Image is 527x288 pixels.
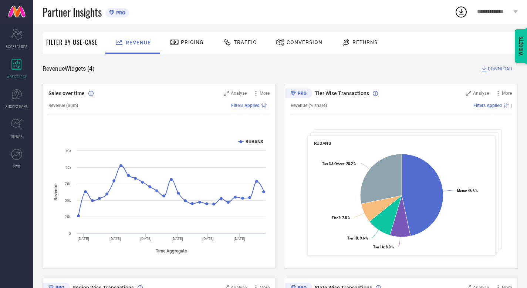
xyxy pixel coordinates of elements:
span: Sales over time [48,90,85,96]
span: SUGGESTIONS [6,104,28,109]
span: FWD [13,164,20,169]
text: : 8.0 % [373,245,394,249]
text: [DATE] [172,237,183,241]
span: More [260,91,270,96]
span: TRENDS [10,134,23,139]
text: : 9.6 % [347,236,368,240]
text: 1Cr [65,149,71,153]
span: Returns [352,39,378,45]
span: Partner Insights [43,4,102,20]
span: Pricing [181,39,204,45]
span: Conversion [287,39,322,45]
span: RUBANS [314,141,331,146]
text: [DATE] [109,237,121,241]
span: Revenue [126,40,151,46]
text: : 7.5 % [332,216,350,220]
span: Revenue Widgets ( 4 ) [43,65,95,73]
text: 1Cr [65,165,71,170]
text: : 46.6 % [457,189,478,193]
text: 0 [69,231,71,235]
span: Revenue (Sum) [48,103,78,108]
span: DOWNLOAD [488,65,512,73]
span: WORKSPACE [7,74,27,79]
span: Filters Applied [231,103,260,108]
span: PRO [114,10,125,16]
tspan: Revenue [53,183,58,200]
tspan: Tier 3 & Others [322,162,344,166]
text: 25L [65,215,71,219]
span: Revenue (% share) [291,103,327,108]
span: SCORECARDS [6,44,28,49]
text: 50L [65,198,71,202]
svg: Zoom [224,91,229,96]
span: Filters Applied [473,103,502,108]
span: Tier Wise Transactions [315,90,369,96]
span: More [502,91,512,96]
tspan: Tier 1A [373,245,384,249]
tspan: Metro [457,189,466,193]
text: [DATE] [234,237,245,241]
svg: Zoom [466,91,471,96]
text: [DATE] [78,237,89,241]
text: [DATE] [202,237,214,241]
text: 75L [65,182,71,186]
tspan: Time Aggregate [156,248,187,254]
text: : 28.2 % [322,162,356,166]
tspan: Tier 2 [332,216,340,220]
span: Analyse [231,91,247,96]
span: | [511,103,512,108]
text: RUBANS [246,139,263,144]
span: | [268,103,270,108]
span: Filter By Use-Case [46,38,98,47]
text: [DATE] [140,237,152,241]
span: Traffic [234,39,257,45]
div: Open download list [455,5,468,19]
tspan: Tier 1B [347,236,358,240]
span: Analyse [473,91,489,96]
div: Premium [285,88,312,100]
